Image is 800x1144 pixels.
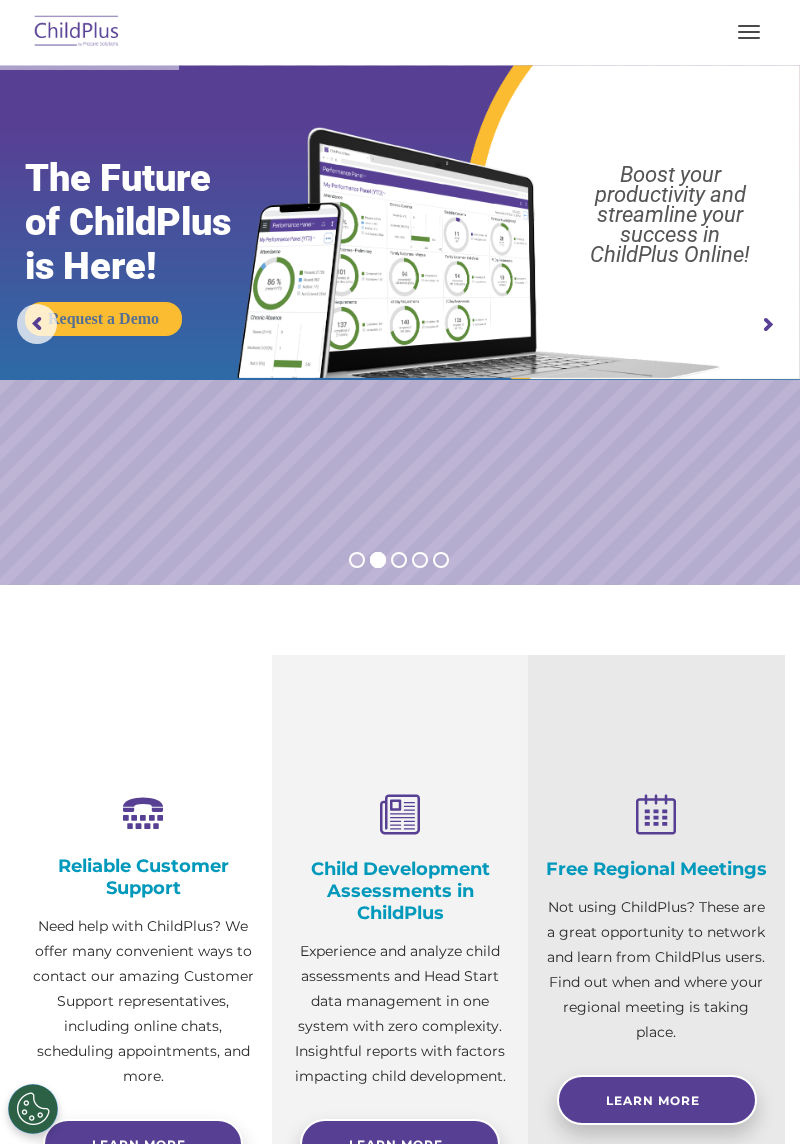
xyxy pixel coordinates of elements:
p: Not using ChildPlus? These are a great opportunity to network and learn from ChildPlus users. Fin... [543,895,770,1045]
p: Need help with ChildPlus? We offer many convenient ways to contact our amazing Customer Support r... [30,914,257,1089]
h4: Free Regional Meetings [543,858,770,880]
span: Learn More [606,1093,700,1108]
a: Request a Demo [25,302,182,336]
p: Experience and analyze child assessments and Head Start data management in one system with zero c... [287,939,514,1089]
rs-layer: The Future of ChildPlus is Here! [25,156,280,288]
a: Learn More [557,1075,757,1125]
h4: Reliable Customer Support [30,855,257,899]
button: Cookies Settings [8,1084,58,1134]
rs-layer: Boost your productivity and streamline your success in ChildPlus Online! [552,165,789,265]
h4: Child Development Assessments in ChildPlus [287,858,514,924]
img: ChildPlus by Procare Solutions [30,9,124,56]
